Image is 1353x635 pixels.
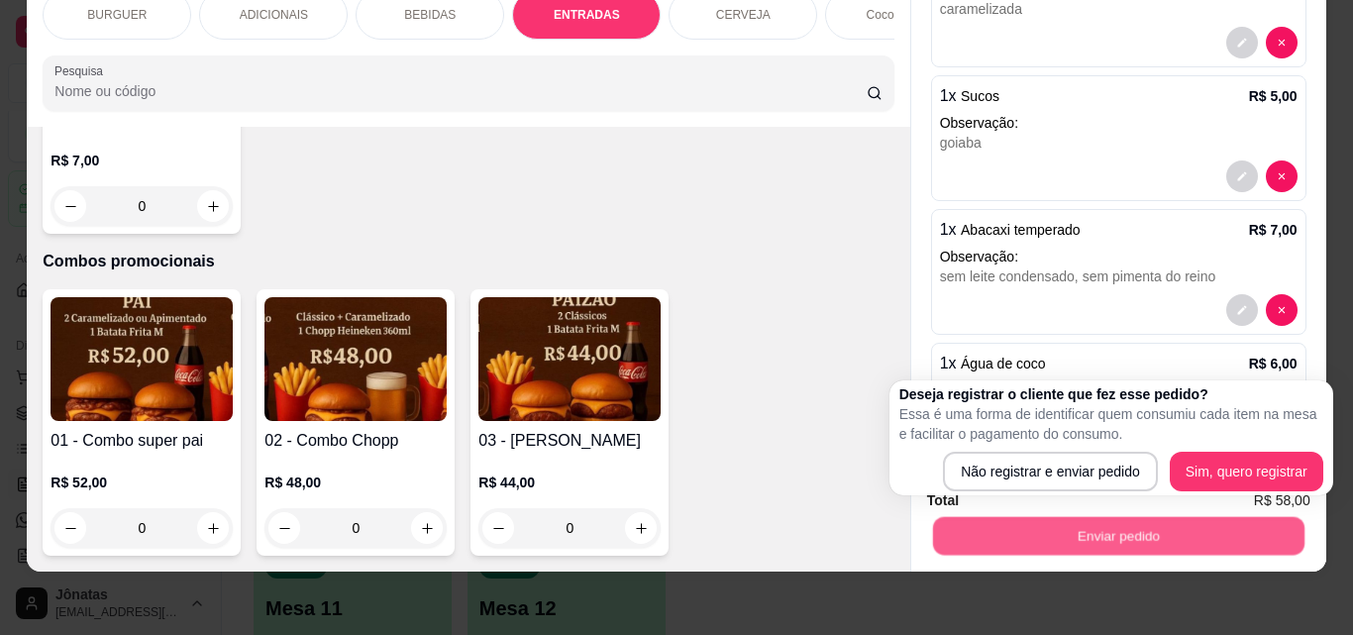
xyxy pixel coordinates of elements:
[961,356,1046,371] span: Água de coco
[51,473,233,492] p: R$ 52,00
[478,429,661,453] h4: 03 - [PERSON_NAME]
[716,7,771,23] p: CERVEJA
[1170,452,1323,491] button: Sim, quero registrar
[1226,27,1258,58] button: decrease-product-quantity
[940,247,1298,266] p: Observação:
[1226,160,1258,192] button: decrease-product-quantity
[197,512,229,544] button: increase-product-quantity
[940,218,1081,242] p: 1 x
[625,512,657,544] button: increase-product-quantity
[1254,489,1310,511] span: R$ 58,00
[943,452,1158,491] button: Não registrar e enviar pedido
[1249,220,1298,240] p: R$ 7,00
[264,297,447,421] img: product-image
[411,512,443,544] button: increase-product-quantity
[961,88,999,104] span: Sucos
[54,81,867,101] input: Pesquisa
[1249,354,1298,373] p: R$ 6,00
[1266,27,1298,58] button: decrease-product-quantity
[940,133,1298,153] div: goiaba
[899,384,1323,404] h2: Deseja registrar o cliente que fez esse pedido?
[1226,294,1258,326] button: decrease-product-quantity
[940,352,1046,375] p: 1 x
[87,7,147,23] p: BURGUER
[899,404,1323,444] p: Essa é uma forma de identificar quem consumiu cada item na mesa e facilitar o pagamento do consumo.
[264,473,447,492] p: R$ 48,00
[404,7,456,23] p: BEBIDAS
[940,84,999,108] p: 1 x
[940,113,1298,133] p: Observação:
[51,429,233,453] h4: 01 - Combo super pai
[1249,86,1298,106] p: R$ 5,00
[264,429,447,453] h4: 02 - Combo Chopp
[478,297,661,421] img: product-image
[940,266,1298,286] div: sem leite condensado, sem pimenta do reino
[927,492,959,508] strong: Total
[554,7,620,23] p: ENTRADAS
[51,151,233,170] p: R$ 7,00
[43,250,893,273] p: Combos promocionais
[932,516,1303,555] button: Enviar pedido
[54,190,86,222] button: decrease-product-quantity
[1266,294,1298,326] button: decrease-product-quantity
[197,190,229,222] button: increase-product-quantity
[867,7,933,23] p: Coco gelado
[478,473,661,492] p: R$ 44,00
[1266,160,1298,192] button: decrease-product-quantity
[54,62,110,79] label: Pesquisa
[54,512,86,544] button: decrease-product-quantity
[51,297,233,421] img: product-image
[961,222,1081,238] span: Abacaxi temperado
[268,512,300,544] button: decrease-product-quantity
[240,7,308,23] p: ADICIONAIS
[482,512,514,544] button: decrease-product-quantity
